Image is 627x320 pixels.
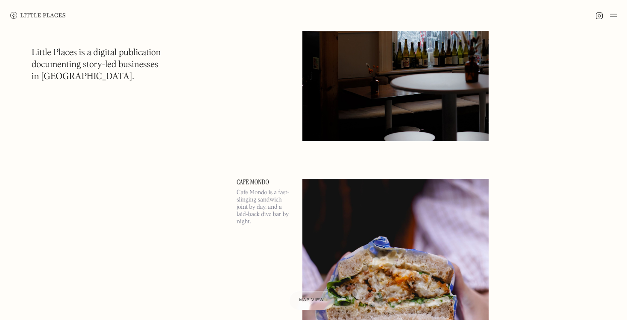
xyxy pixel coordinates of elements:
p: Cafe Mondo is a fast-slinging sandwich joint by day, and a laid-back dive bar by night. [237,189,292,225]
h1: Little Places is a digital publication documenting story-led businesses in [GEOGRAPHIC_DATA]. [32,47,161,83]
a: Map view [289,291,334,310]
span: Map view [299,298,324,302]
a: Cafe Mondo [237,179,292,186]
